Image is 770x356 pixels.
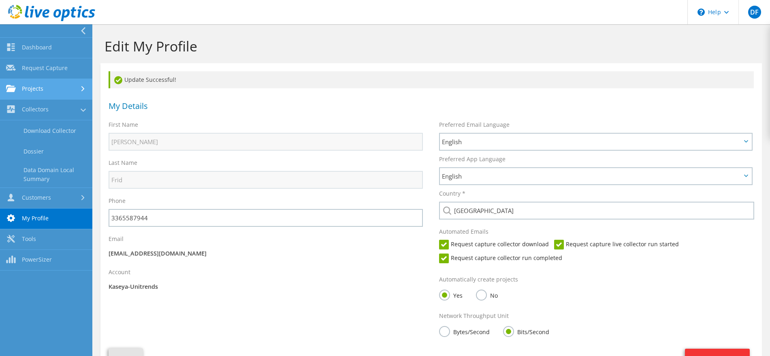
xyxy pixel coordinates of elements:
[105,38,754,55] h1: Edit My Profile
[748,6,761,19] span: DF
[109,102,750,110] h1: My Details
[109,197,126,205] label: Phone
[442,137,741,147] span: English
[109,268,130,276] label: Account
[439,326,490,336] label: Bytes/Second
[109,121,138,129] label: First Name
[439,190,465,198] label: Country *
[439,312,509,320] label: Network Throughput Unit
[503,326,549,336] label: Bits/Second
[109,249,423,258] p: [EMAIL_ADDRESS][DOMAIN_NAME]
[439,155,506,163] label: Preferred App Language
[439,254,562,263] label: Request capture collector run completed
[442,171,741,181] span: English
[439,290,463,300] label: Yes
[476,290,498,300] label: No
[109,71,754,88] div: Update Successful!
[439,240,549,249] label: Request capture collector download
[109,235,124,243] label: Email
[109,282,423,291] p: Kaseya-Unitrends
[554,240,679,249] label: Request capture live collector run started
[109,159,137,167] label: Last Name
[439,228,488,236] label: Automated Emails
[439,275,518,284] label: Automatically create projects
[697,9,705,16] svg: \n
[439,121,510,129] label: Preferred Email Language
